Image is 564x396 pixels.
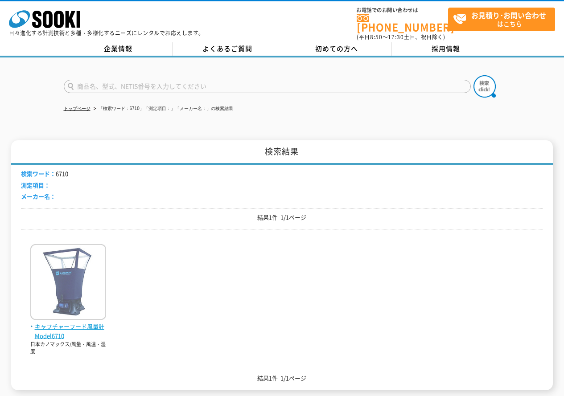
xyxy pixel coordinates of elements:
a: 企業情報 [64,42,173,56]
strong: お見積り･お問い合わせ [471,10,546,20]
li: 6710 [21,169,68,179]
span: 初めての方へ [315,44,358,53]
a: お見積り･お問い合わせはこちら [448,8,555,31]
li: 「検索ワード：6710」「測定項目：」「メーカー名：」の検索結果 [92,104,233,114]
p: 日々進化する計測技術と多種・多様化するニーズにレンタルでお応えします。 [9,30,204,36]
img: btn_search.png [473,75,496,98]
span: 17:30 [388,33,404,41]
span: キャプチャーフード風量計 Model6710 [30,322,106,341]
a: 採用情報 [391,42,501,56]
span: お電話でのお問い合わせは [357,8,448,13]
span: 測定項目： [21,181,50,189]
p: 結果1件 1/1ページ [21,213,543,222]
h1: 検索結果 [11,140,552,165]
span: 検索ワード： [21,169,56,178]
span: はこちら [453,8,555,30]
span: 8:50 [370,33,383,41]
a: よくあるご質問 [173,42,282,56]
a: [PHONE_NUMBER] [357,14,448,32]
a: キャプチャーフード風量計 Model6710 [30,313,106,340]
a: トップページ [64,106,91,111]
input: 商品名、型式、NETIS番号を入力してください [64,80,471,93]
a: 初めての方へ [282,42,391,56]
span: (平日 ～ 土日、祝日除く) [357,33,445,41]
span: メーカー名： [21,192,56,200]
p: 結果1件 1/1ページ [21,374,543,383]
img: Model6710 [30,244,106,322]
p: 日本カノマックス/風量・風温・湿度 [30,341,106,355]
